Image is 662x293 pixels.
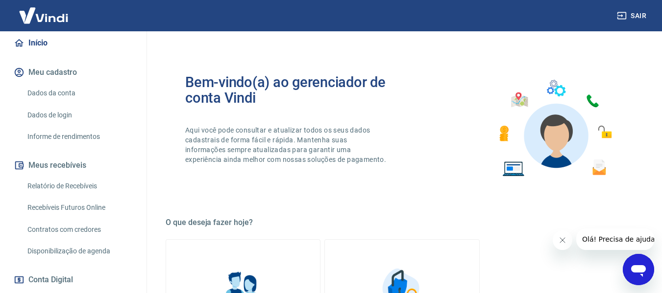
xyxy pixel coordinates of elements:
[12,32,135,54] a: Início
[12,62,135,83] button: Meu cadastro
[576,228,654,250] iframe: Mensagem da empresa
[6,7,82,15] span: Olá! Precisa de ajuda?
[24,241,135,261] a: Disponibilização de agenda
[615,7,650,25] button: Sair
[553,230,572,250] iframe: Fechar mensagem
[12,155,135,176] button: Meus recebíveis
[185,125,388,164] p: Aqui você pode consultar e atualizar todos os seus dados cadastrais de forma fácil e rápida. Mant...
[623,254,654,285] iframe: Botão para abrir a janela de mensagens
[166,218,638,227] h5: O que deseja fazer hoje?
[490,74,619,182] img: Imagem de um avatar masculino com diversos icones exemplificando as funcionalidades do gerenciado...
[24,176,135,196] a: Relatório de Recebíveis
[24,83,135,103] a: Dados da conta
[185,74,402,106] h2: Bem-vindo(a) ao gerenciador de conta Vindi
[24,105,135,125] a: Dados de login
[24,127,135,147] a: Informe de rendimentos
[12,0,75,30] img: Vindi
[24,220,135,240] a: Contratos com credores
[12,269,135,291] button: Conta Digital
[24,198,135,218] a: Recebíveis Futuros Online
